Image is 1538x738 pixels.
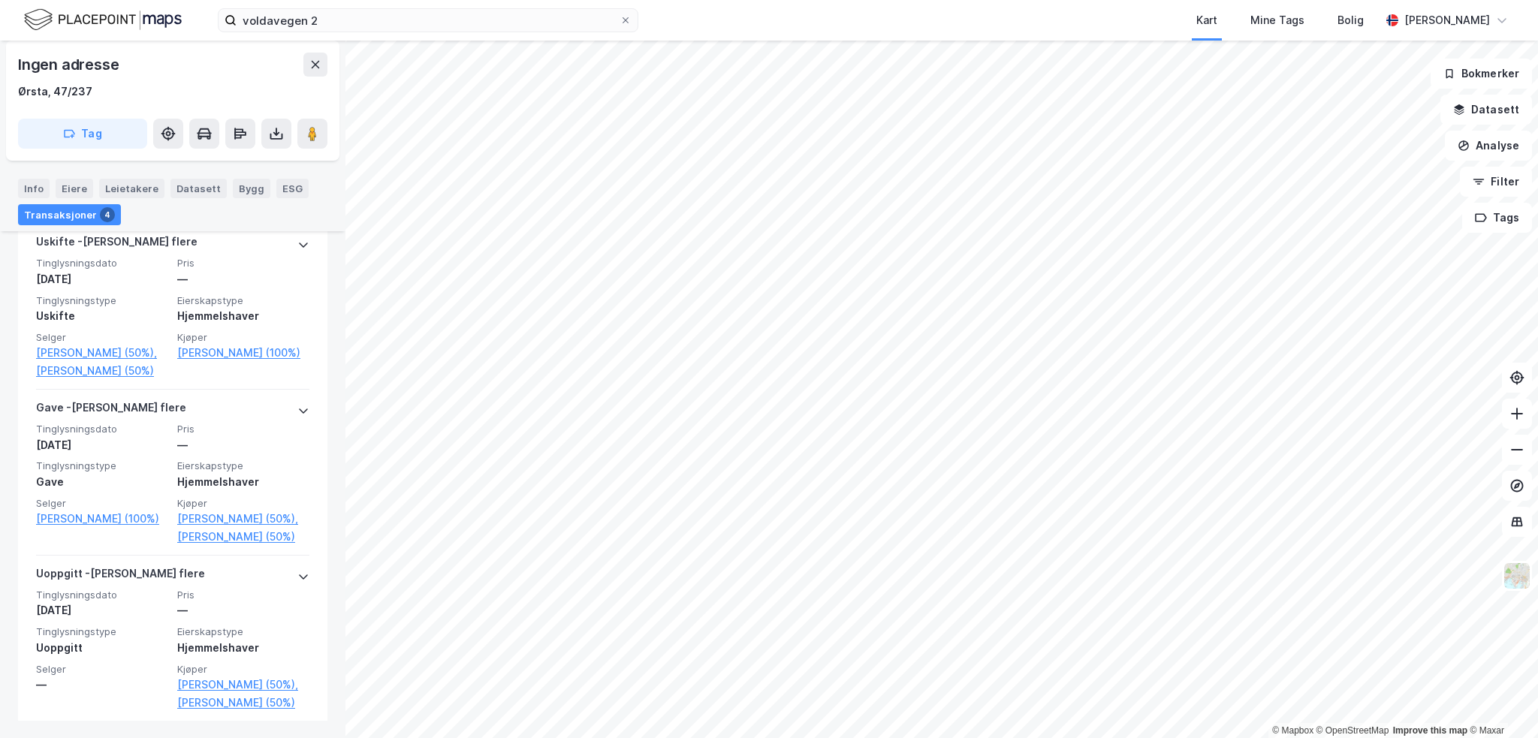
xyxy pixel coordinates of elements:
div: [DATE] [36,270,168,288]
div: Hjemmelshaver [177,639,309,657]
img: Z [1503,562,1531,590]
div: — [36,676,168,694]
iframe: Chat Widget [1463,666,1538,738]
div: Kart [1196,11,1217,29]
span: Kjøper [177,663,309,676]
span: Selger [36,663,168,676]
div: Bygg [233,179,270,198]
a: [PERSON_NAME] (50%) [177,694,309,712]
div: Info [18,179,50,198]
div: — [177,601,309,619]
a: [PERSON_NAME] (100%) [177,344,309,362]
span: Eierskapstype [177,625,309,638]
div: ESG [276,179,309,198]
span: Tinglysningsdato [36,423,168,435]
div: Eiere [56,179,93,198]
div: — [177,436,309,454]
span: Selger [36,497,168,510]
div: Ingen adresse [18,53,122,77]
span: Tinglysningstype [36,459,168,472]
span: Pris [177,423,309,435]
a: [PERSON_NAME] (100%) [36,510,168,528]
div: Bolig [1337,11,1364,29]
div: [PERSON_NAME] [1404,11,1490,29]
span: Tinglysningsdato [36,589,168,601]
span: Eierskapstype [177,459,309,472]
span: Tinglysningsdato [36,257,168,270]
span: Pris [177,257,309,270]
button: Tag [18,119,147,149]
span: Tinglysningstype [36,625,168,638]
div: [DATE] [36,436,168,454]
div: 4 [100,207,115,222]
img: logo.f888ab2527a4732fd821a326f86c7f29.svg [24,7,182,33]
button: Tags [1462,203,1532,233]
span: Selger [36,331,168,344]
a: [PERSON_NAME] (50%) [36,362,168,380]
button: Datasett [1440,95,1532,125]
div: — [177,270,309,288]
button: Bokmerker [1431,59,1532,89]
span: Eierskapstype [177,294,309,307]
div: Hjemmelshaver [177,307,309,325]
a: [PERSON_NAME] (50%), [177,510,309,528]
span: Kjøper [177,497,309,510]
a: [PERSON_NAME] (50%), [177,676,309,694]
div: Gave - [PERSON_NAME] flere [36,399,186,423]
div: Ørsta, 47/237 [18,83,92,101]
div: Hjemmelshaver [177,473,309,491]
span: Pris [177,589,309,601]
a: Improve this map [1393,725,1467,736]
a: [PERSON_NAME] (50%) [177,528,309,546]
div: Uskifte [36,307,168,325]
div: Datasett [170,179,227,198]
a: Mapbox [1272,725,1313,736]
div: Uskifte - [PERSON_NAME] flere [36,233,198,257]
button: Filter [1460,167,1532,197]
div: Uoppgitt [36,639,168,657]
button: Analyse [1445,131,1532,161]
div: Gave [36,473,168,491]
input: Søk på adresse, matrikkel, gårdeiere, leietakere eller personer [237,9,620,32]
div: Leietakere [99,179,164,198]
span: Kjøper [177,331,309,344]
div: Mine Tags [1250,11,1304,29]
a: [PERSON_NAME] (50%), [36,344,168,362]
div: [DATE] [36,601,168,619]
div: Uoppgitt - [PERSON_NAME] flere [36,565,205,589]
a: OpenStreetMap [1316,725,1389,736]
div: Transaksjoner [18,204,121,225]
span: Tinglysningstype [36,294,168,307]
